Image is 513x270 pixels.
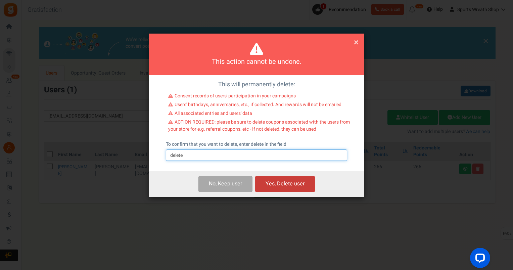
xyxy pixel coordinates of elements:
[157,57,356,67] h4: This action cannot be undone.
[354,36,359,49] span: ×
[154,80,359,89] p: This will permanently delete:
[168,119,350,134] li: ACTION REQUIRED: please be sure to delete coupons associated with the users from your store for e...
[168,93,350,101] li: Consent records of users' participation in your campaigns
[166,141,286,148] label: To confirm that you want to delete, enter delete in the field
[168,101,350,110] li: Users' birthdays, anniversaries, etc., if collected. And rewards will not be emailed
[168,110,350,119] li: All associated entries and users' data
[198,176,252,192] button: No, Keep user
[166,149,347,161] input: delete
[255,176,315,192] button: Yes, Delete user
